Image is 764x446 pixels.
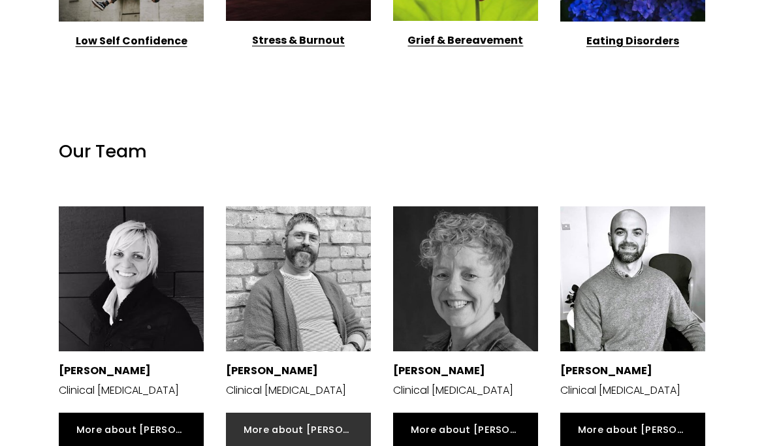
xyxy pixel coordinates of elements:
[407,33,523,48] a: Grief & Bereavement
[586,33,679,48] a: Eating Disorders
[393,381,538,400] p: Clinical [MEDICAL_DATA]
[59,118,705,184] h1: Our Team
[226,362,371,381] p: [PERSON_NAME]
[560,381,705,400] p: Clinical [MEDICAL_DATA]
[59,362,204,381] p: [PERSON_NAME]
[226,381,371,400] p: Clinical [MEDICAL_DATA]
[76,33,187,48] a: Low Self Confidence
[59,381,204,400] p: Clinical [MEDICAL_DATA]
[393,362,538,381] p: [PERSON_NAME]
[560,362,705,381] p: [PERSON_NAME]
[252,33,345,48] a: Stress & Burnout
